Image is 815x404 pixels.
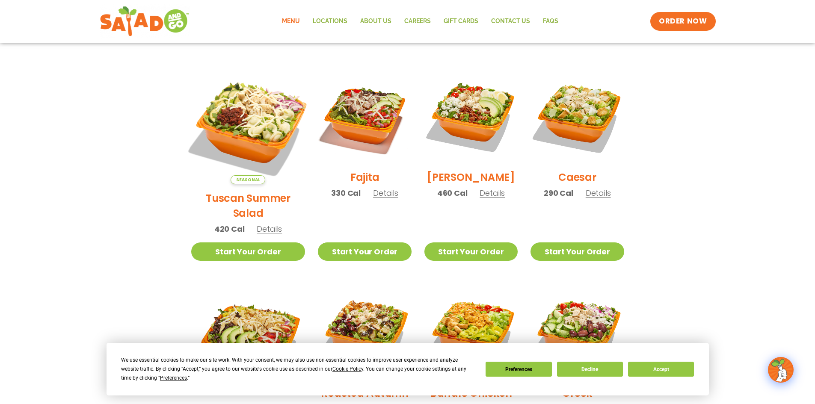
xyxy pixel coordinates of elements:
a: FAQs [536,12,565,31]
a: Start Your Order [424,242,518,261]
span: Seasonal [231,175,265,184]
img: Product photo for Greek Salad [530,286,624,379]
img: wpChatIcon [769,358,793,382]
a: Start Your Order [191,242,305,261]
span: 330 Cal [331,187,361,199]
img: Product photo for Fajita Salad [318,70,411,163]
h2: Caesar [558,170,596,185]
h2: [PERSON_NAME] [427,170,515,185]
a: Careers [398,12,437,31]
img: Product photo for Caesar Salad [530,70,624,163]
a: Menu [276,12,306,31]
img: Product photo for BBQ Ranch Salad [191,286,305,400]
span: Cookie Policy [332,366,363,372]
img: Product photo for Cobb Salad [424,70,518,163]
span: 290 Cal [544,187,573,199]
span: Details [480,188,505,198]
button: Accept [628,362,694,377]
img: Product photo for Tuscan Summer Salad [181,60,315,194]
img: Product photo for Roasted Autumn Salad [318,286,411,379]
span: Details [586,188,611,198]
h2: Fajita [350,170,379,185]
a: Start Your Order [318,242,411,261]
h2: Tuscan Summer Salad [191,191,305,221]
div: Cookie Consent Prompt [107,343,709,395]
a: About Us [354,12,398,31]
span: 420 Cal [214,223,245,235]
span: ORDER NOW [659,16,707,27]
div: We use essential cookies to make our site work. With your consent, we may also use non-essential ... [121,356,475,383]
button: Decline [557,362,623,377]
span: Details [373,188,398,198]
nav: Menu [276,12,565,31]
a: GIFT CARDS [437,12,485,31]
button: Preferences [486,362,551,377]
span: Preferences [160,375,187,381]
a: Contact Us [485,12,536,31]
span: Details [257,224,282,234]
a: Locations [306,12,354,31]
img: Product photo for Buffalo Chicken Salad [424,286,518,379]
a: Start Your Order [530,242,624,261]
a: ORDER NOW [650,12,715,31]
img: new-SAG-logo-768×292 [100,4,190,38]
span: 460 Cal [437,187,468,199]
